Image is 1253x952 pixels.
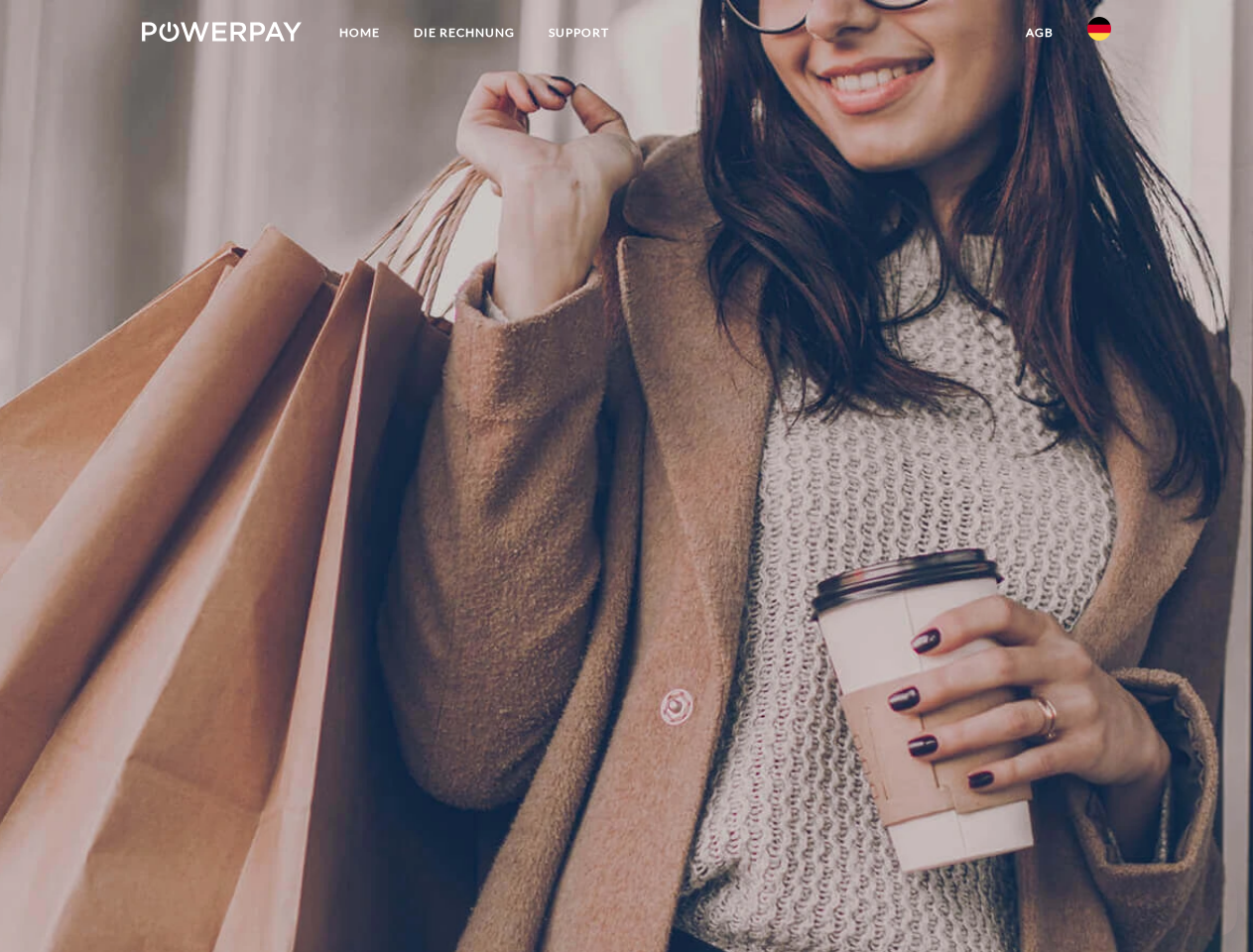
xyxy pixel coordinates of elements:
[397,15,532,51] a: DIE RECHNUNG
[1009,15,1070,51] a: agb
[322,15,397,51] a: Home
[1174,873,1237,936] iframe: Button to launch messaging window
[532,15,626,51] a: SUPPORT
[142,22,302,42] img: logo-powerpay-white.svg
[1087,17,1111,41] img: de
